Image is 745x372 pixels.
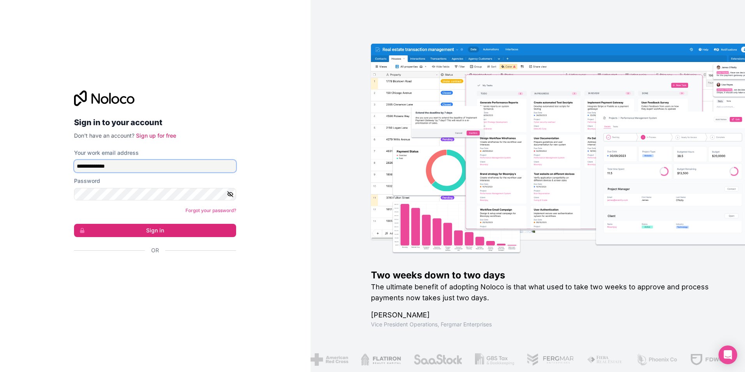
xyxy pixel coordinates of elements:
span: Don't have an account? [74,132,134,139]
img: /assets/flatiron-C8eUkumj.png [360,353,401,366]
span: Or [151,246,159,254]
label: Your work email address [74,149,139,157]
h2: Sign in to your account [74,115,236,129]
label: Password [74,177,100,185]
img: /assets/fergmar-CudnrXN5.png [527,353,574,366]
img: /assets/american-red-cross-BAupjrZR.png [310,353,348,366]
img: /assets/fiera-fwj2N5v4.png [587,353,623,366]
img: /assets/fdworks-Bi04fVtw.png [690,353,736,366]
img: /assets/saastock-C6Zbiodz.png [413,353,463,366]
h2: The ultimate benefit of adopting Noloco is that what used to take two weeks to approve and proces... [371,282,720,303]
button: Sign in [74,224,236,237]
a: Sign up for free [136,132,176,139]
a: Forgot your password? [185,207,236,213]
div: Open Intercom Messenger [719,345,737,364]
img: /assets/gbstax-C-GtDUiK.png [475,353,514,366]
h1: [PERSON_NAME] [371,310,720,321]
img: /assets/phoenix-BREaitsQ.png [636,353,678,366]
input: Email address [74,160,236,172]
input: Password [74,188,236,200]
iframe: Tombol Login dengan Google [70,263,234,280]
h1: Two weeks down to two days [371,269,720,282]
h1: Vice President Operations , Fergmar Enterprises [371,321,720,328]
